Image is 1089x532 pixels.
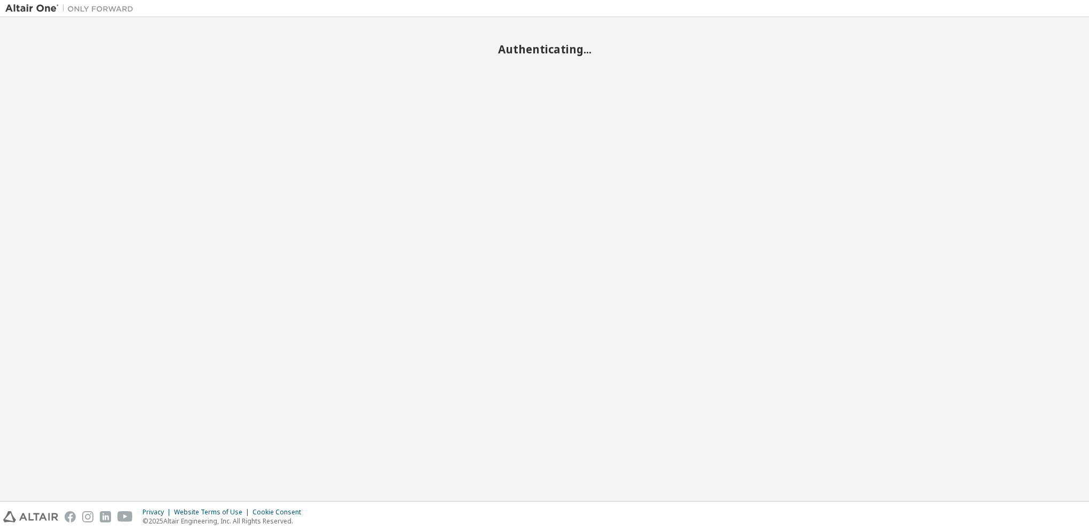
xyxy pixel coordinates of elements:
div: Cookie Consent [252,508,307,517]
div: Website Terms of Use [174,508,252,517]
img: instagram.svg [82,511,93,522]
img: Altair One [5,3,139,14]
h2: Authenticating... [5,42,1084,56]
div: Privacy [143,508,174,517]
p: © 2025 Altair Engineering, Inc. All Rights Reserved. [143,517,307,526]
img: youtube.svg [117,511,133,522]
img: linkedin.svg [100,511,111,522]
img: altair_logo.svg [3,511,58,522]
img: facebook.svg [65,511,76,522]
